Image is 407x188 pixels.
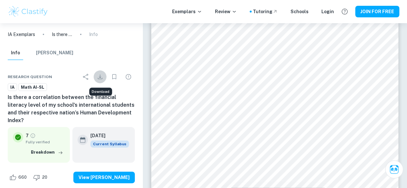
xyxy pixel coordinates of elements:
[73,172,135,183] button: View [PERSON_NAME]
[8,31,35,38] a: IA Exemplars
[8,46,23,60] button: Info
[385,160,403,178] button: Ask Clai
[32,172,51,183] div: Dislike
[90,140,129,148] span: Current Syllabus
[19,84,47,91] span: Math AI-SL
[89,31,98,38] p: Info
[29,148,65,157] button: Breakdown
[8,5,49,18] img: Clastify logo
[291,8,309,15] a: Schools
[26,139,65,145] span: Fully verified
[108,70,121,83] div: Bookmark
[15,174,30,181] span: 660
[36,46,73,60] button: [PERSON_NAME]
[8,83,17,91] a: IA
[339,6,350,17] button: Help and Feedback
[94,70,106,83] div: Download
[215,8,237,15] p: Review
[8,172,30,183] div: Like
[52,31,72,38] p: Is there a correlation between the financial literacy level of my school's international students...
[172,8,202,15] p: Exemplars
[89,88,112,96] div: Download
[122,70,135,83] div: Report issue
[39,174,51,181] span: 20
[90,132,124,139] h6: [DATE]
[8,84,17,91] span: IA
[253,8,278,15] a: Tutoring
[355,6,399,17] button: JOIN FOR FREE
[8,94,135,124] h6: Is there a correlation between the financial literacy level of my school's international students...
[8,74,52,80] span: Research question
[26,132,29,139] p: 7
[321,8,334,15] a: Login
[18,83,47,91] a: Math AI-SL
[90,140,129,148] div: This exemplar is based on the current syllabus. Feel free to refer to it for inspiration/ideas wh...
[30,133,36,139] a: Grade fully verified
[79,70,92,83] div: Share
